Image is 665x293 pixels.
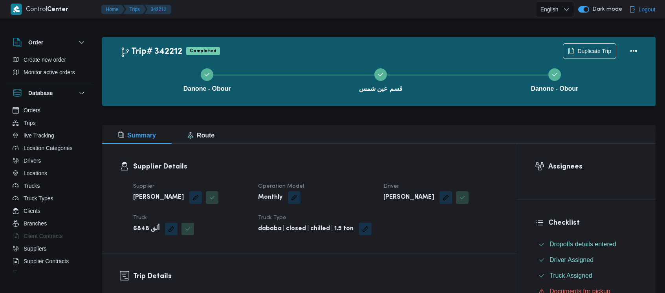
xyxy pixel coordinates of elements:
[9,230,90,242] button: Client Contracts
[531,84,578,93] span: Danone - Obour
[13,88,86,98] button: Database
[28,38,43,47] h3: Order
[24,68,75,77] span: Monitor active orders
[24,168,47,178] span: Locations
[9,205,90,217] button: Clients
[24,181,40,190] span: Trucks
[24,131,54,140] span: live Tracking
[24,118,36,128] span: Trips
[24,55,66,64] span: Create new order
[133,193,184,202] b: [PERSON_NAME]
[13,38,86,47] button: Order
[24,269,43,278] span: Devices
[626,43,641,59] button: Actions
[133,184,154,189] span: Supplier
[28,88,53,98] h3: Database
[258,224,354,234] b: dababa | closed | chilled | 1.5 ton
[133,224,159,234] b: ألق 6848
[550,240,616,249] span: Dropoffs details entered
[548,161,638,172] h3: Assignees
[551,71,558,78] svg: Step 3 is complete
[120,47,182,57] h2: Trip# 342212
[118,132,156,139] span: Summary
[535,238,638,251] button: Dropoffs details entered
[123,5,146,14] button: Trips
[9,117,90,129] button: Trips
[9,267,90,280] button: Devices
[294,59,467,100] button: قسم عين شمس
[535,254,638,266] button: Driver Assigned
[383,184,399,189] span: Driver
[535,269,638,282] button: Truck Assigned
[9,192,90,205] button: Truck Types
[9,167,90,179] button: Locations
[9,53,90,66] button: Create new order
[577,46,611,56] span: Duplicate Trip
[359,84,403,93] span: قسم عين شمس
[9,129,90,142] button: live Tracking
[258,184,304,189] span: Operation Model
[258,215,286,220] span: Truck Type
[24,206,40,216] span: Clients
[133,271,499,282] h3: Trip Details
[24,156,41,165] span: Drivers
[468,59,641,100] button: Danone - Obour
[186,47,220,55] span: Completed
[24,219,47,228] span: Branches
[145,5,171,14] button: 342212
[24,143,73,153] span: Location Categories
[550,271,592,280] span: Truck Assigned
[550,272,592,279] span: Truck Assigned
[550,255,594,265] span: Driver Assigned
[9,154,90,167] button: Drivers
[24,256,69,266] span: Supplier Contracts
[24,244,46,253] span: Suppliers
[101,5,125,14] button: Home
[6,104,93,274] div: Database
[9,66,90,79] button: Monitor active orders
[258,193,282,202] b: Monthly
[550,241,616,247] span: Dropoffs details entered
[47,7,68,13] b: Center
[24,106,40,115] span: Orders
[24,194,53,203] span: Truck Types
[11,4,22,15] img: X8yXhbKr1z7QwAAAABJRU5ErkJggg==
[133,215,147,220] span: Truck
[187,132,214,139] span: Route
[383,193,434,202] b: [PERSON_NAME]
[589,6,622,13] span: Dark mode
[9,255,90,267] button: Supplier Contracts
[563,43,616,59] button: Duplicate Trip
[24,231,63,241] span: Client Contracts
[183,84,231,93] span: Danone - Obour
[133,161,499,172] h3: Supplier Details
[9,217,90,230] button: Branches
[9,242,90,255] button: Suppliers
[204,71,210,78] svg: Step 1 is complete
[9,179,90,192] button: Trucks
[550,256,594,263] span: Driver Assigned
[626,2,659,17] button: Logout
[9,104,90,117] button: Orders
[548,218,638,228] h3: Checklist
[639,5,656,14] span: Logout
[9,142,90,154] button: Location Categories
[377,71,384,78] svg: Step 2 is complete
[190,49,216,53] b: Completed
[120,59,294,100] button: Danone - Obour
[6,53,93,82] div: Order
